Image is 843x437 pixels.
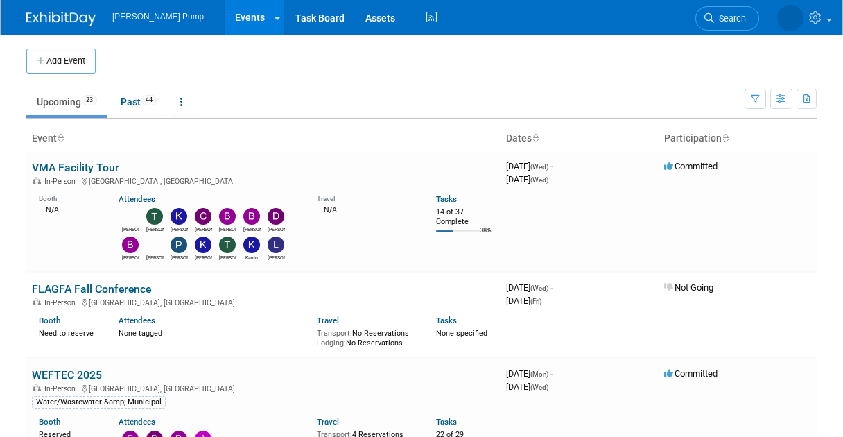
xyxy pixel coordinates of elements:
img: In-Person Event [33,298,41,305]
span: (Fri) [530,298,541,305]
div: [GEOGRAPHIC_DATA], [GEOGRAPHIC_DATA] [32,175,495,186]
img: In-Person Event [33,177,41,184]
div: Need to reserve [39,326,98,339]
div: David Perry [268,225,285,233]
a: Booth [39,316,60,325]
div: Brian Lee [122,253,139,262]
img: Lee Feeser [268,237,284,253]
a: Upcoming23 [26,89,107,115]
div: Kim M [195,253,212,262]
span: Lodging: [317,339,346,348]
img: ExhibitDay [26,12,96,26]
div: Water/Wastewater &amp; Municipal [32,396,166,409]
div: No Reservations No Reservations [317,326,415,348]
a: Tasks [436,316,457,325]
span: [DATE] [506,295,541,306]
div: Tony Lewis [219,253,236,262]
span: - [550,282,553,293]
div: Ryan McHugh [146,253,164,262]
img: Brian Peek [243,208,260,225]
span: In-Person [44,384,80,393]
div: Travel [317,190,415,203]
span: [PERSON_NAME] Pump [112,12,204,22]
span: [DATE] [506,382,548,392]
a: Search [695,6,759,31]
th: Dates [501,127,659,151]
button: Add Event [26,49,96,74]
span: [DATE] [506,161,553,171]
img: In-Person Event [33,384,41,391]
a: Sort by Participation Type [722,132,729,144]
span: Search [714,13,746,24]
img: Bobby Zitzka [219,208,236,225]
div: Lee Feeser [268,253,285,262]
span: In-Person [44,177,80,186]
div: [GEOGRAPHIC_DATA], [GEOGRAPHIC_DATA] [32,382,495,393]
img: Christopher Thompson [195,208,211,225]
div: Karrin Scott [243,253,261,262]
span: - [550,368,553,379]
span: - [550,161,553,171]
img: Kelly Seliga [171,208,187,225]
a: Tasks [436,417,457,427]
a: Sort by Start Date [532,132,539,144]
a: Sort by Event Name [57,132,64,144]
img: Amanda Smith [777,5,803,31]
img: Brian Lee [122,237,139,253]
div: Amanda Smith [122,225,139,233]
a: VMA Facility Tour [32,161,119,174]
img: Karrin Scott [243,237,260,253]
div: Kelly Seliga [171,225,188,233]
div: None tagged [119,326,307,339]
th: Participation [659,127,817,151]
img: Teri Beth Perkins [146,208,163,225]
td: 38% [480,227,492,246]
span: Transport: [317,329,352,338]
a: Tasks [436,194,457,204]
span: (Mon) [530,370,548,378]
div: N/A [317,204,415,215]
img: Tony Lewis [219,237,236,253]
a: Past44 [110,89,167,115]
a: Travel [317,417,339,427]
span: (Wed) [530,176,548,184]
img: Kim M [195,237,211,253]
div: Christopher Thompson [195,225,212,233]
div: Brian Peek [243,225,261,233]
span: Committed [664,161,718,171]
span: (Wed) [530,384,548,391]
a: Travel [317,316,339,325]
div: Patrick Champagne [171,253,188,262]
th: Event [26,127,501,151]
span: 44 [141,95,157,105]
span: (Wed) [530,284,548,292]
a: FLAGFA Fall Conference [32,282,151,295]
span: In-Person [44,298,80,307]
img: Patrick Champagne [171,237,187,253]
span: Not Going [664,282,713,293]
span: (Wed) [530,163,548,171]
span: Committed [664,368,718,379]
img: David Perry [268,208,284,225]
span: [DATE] [506,174,548,185]
a: Booth [39,417,60,427]
div: N/A [39,204,98,215]
div: Booth [39,190,98,203]
div: Bobby Zitzka [219,225,236,233]
div: [GEOGRAPHIC_DATA], [GEOGRAPHIC_DATA] [32,296,495,307]
a: Attendees [119,316,155,325]
span: None specified [436,329,487,338]
a: Attendees [119,194,155,204]
a: WEFTEC 2025 [32,368,102,382]
div: 14 of 37 Complete [436,207,495,226]
span: [DATE] [506,282,553,293]
span: [DATE] [506,368,553,379]
div: Teri Beth Perkins [146,225,164,233]
img: Amanda Smith [122,208,139,225]
a: Attendees [119,417,155,427]
img: Ryan McHugh [146,237,163,253]
span: 23 [82,95,97,105]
